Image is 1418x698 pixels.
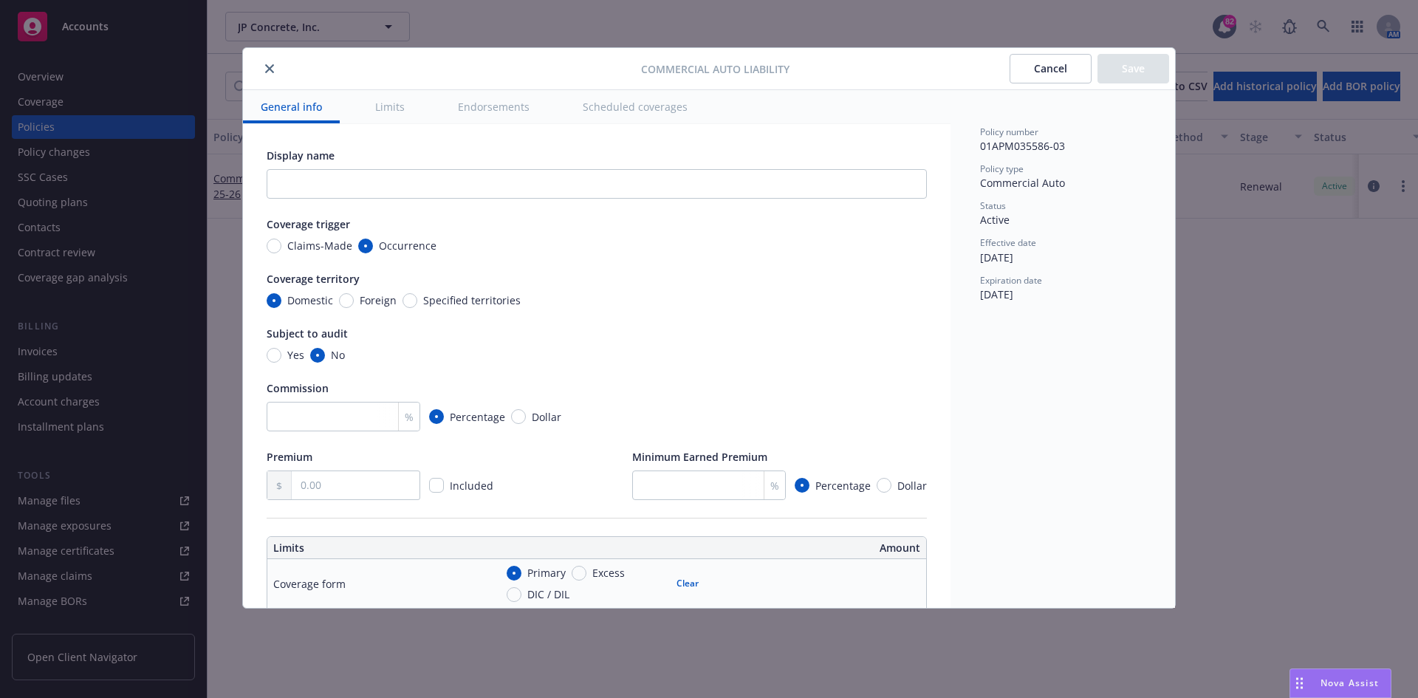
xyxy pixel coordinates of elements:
input: Claims-Made [267,239,281,253]
input: Domestic [267,293,281,308]
span: Percentage [815,478,871,493]
button: close [261,60,278,78]
input: Percentage [429,409,444,424]
span: Percentage [450,409,505,425]
span: Commission [267,381,329,395]
span: Specified territories [423,292,521,308]
span: Coverage territory [267,272,360,286]
input: Yes [267,348,281,363]
button: Nova Assist [1289,668,1391,698]
span: Yes [287,347,304,363]
span: Occurrence [379,238,436,253]
span: Minimum Earned Premium [632,450,767,464]
span: % [405,409,414,425]
span: Commercial Auto [980,176,1065,190]
input: Dollar [511,409,526,424]
input: Foreign [339,293,354,308]
input: Specified territories [403,293,417,308]
span: Excess [592,565,625,581]
span: Primary [527,565,566,581]
span: 01APM035586-03 [980,139,1065,153]
span: Active [980,213,1010,227]
span: Dollar [897,478,927,493]
span: Nova Assist [1321,677,1379,689]
input: 0.00 [292,471,419,499]
span: Dollar [532,409,561,425]
span: [DATE] [980,250,1013,264]
span: Expiration date [980,274,1042,287]
span: Effective date [980,236,1036,249]
span: Display name [267,148,335,162]
input: No [310,348,325,363]
span: Commercial Auto Liability [641,61,790,77]
input: Excess [572,566,586,581]
span: Coverage trigger [267,217,350,231]
input: Occurrence [358,239,373,253]
span: Foreign [360,292,397,308]
input: Primary [507,566,521,581]
span: DIC / DIL [527,586,569,602]
span: Domestic [287,292,333,308]
th: Limits [267,537,531,559]
button: Endorsements [440,90,547,123]
span: [DATE] [980,287,1013,301]
button: Clear [668,573,708,594]
button: Limits [357,90,422,123]
button: Scheduled coverages [565,90,705,123]
button: Cancel [1010,54,1092,83]
span: % [770,478,779,493]
div: Coverage form [273,576,346,592]
span: No [331,347,345,363]
div: Drag to move [1290,669,1309,697]
th: Amount [603,537,926,559]
span: Policy number [980,126,1038,138]
input: DIC / DIL [507,587,521,602]
span: Subject to audit [267,326,348,341]
input: Percentage [795,478,809,493]
button: General info [243,90,340,123]
span: Policy type [980,162,1024,175]
input: Dollar [877,478,891,493]
span: Status [980,199,1006,212]
span: Premium [267,450,312,464]
span: Included [450,479,493,493]
span: Claims-Made [287,238,352,253]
